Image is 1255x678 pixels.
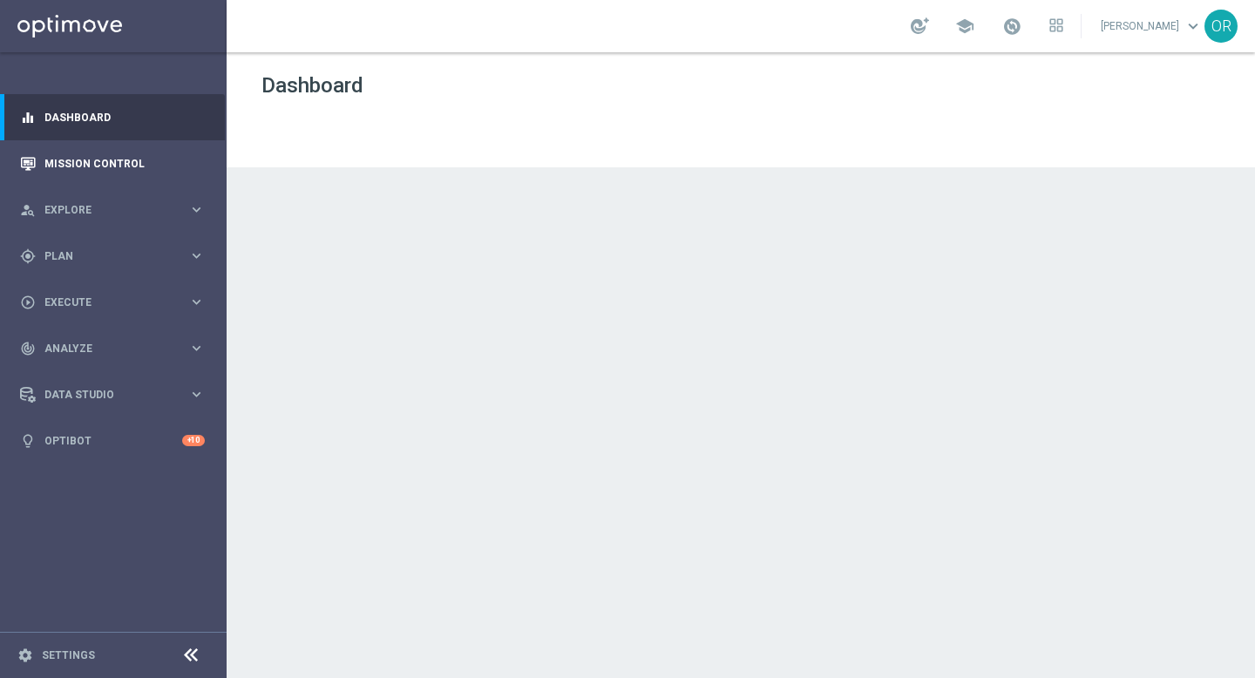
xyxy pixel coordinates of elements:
i: track_changes [20,341,36,356]
button: gps_fixed Plan keyboard_arrow_right [19,249,206,263]
i: keyboard_arrow_right [188,386,205,403]
div: Optibot [20,417,205,464]
a: Optibot [44,417,182,464]
a: Mission Control [44,140,205,186]
button: person_search Explore keyboard_arrow_right [19,203,206,217]
span: Data Studio [44,390,188,400]
span: Explore [44,205,188,215]
span: keyboard_arrow_down [1184,17,1203,36]
button: equalizer Dashboard [19,111,206,125]
span: Analyze [44,343,188,354]
i: keyboard_arrow_right [188,201,205,218]
a: Dashboard [44,94,205,140]
div: Mission Control [20,140,205,186]
i: gps_fixed [20,248,36,264]
button: Data Studio keyboard_arrow_right [19,388,206,402]
span: Execute [44,297,188,308]
i: settings [17,647,33,663]
div: Plan [20,248,188,264]
i: keyboard_arrow_right [188,247,205,264]
a: Settings [42,650,95,661]
i: lightbulb [20,433,36,449]
div: Data Studio [20,387,188,403]
i: person_search [20,202,36,218]
span: school [955,17,974,36]
button: track_changes Analyze keyboard_arrow_right [19,342,206,356]
div: OR [1204,10,1238,43]
i: equalizer [20,110,36,125]
i: keyboard_arrow_right [188,294,205,310]
div: Dashboard [20,94,205,140]
div: +10 [182,435,205,446]
i: keyboard_arrow_right [188,340,205,356]
span: Plan [44,251,188,261]
div: Execute [20,295,188,310]
button: play_circle_outline Execute keyboard_arrow_right [19,295,206,309]
a: [PERSON_NAME]keyboard_arrow_down [1099,13,1204,39]
div: Analyze [20,341,188,356]
div: Explore [20,202,188,218]
i: play_circle_outline [20,295,36,310]
button: Mission Control [19,157,206,171]
button: lightbulb Optibot +10 [19,434,206,448]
